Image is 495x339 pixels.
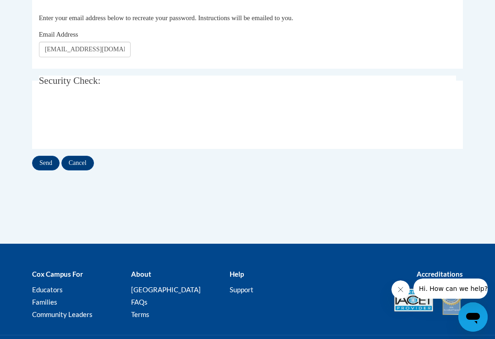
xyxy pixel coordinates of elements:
input: Email [39,42,131,57]
span: Email Address [39,31,78,38]
input: Cancel [61,156,94,170]
img: IDA® Accredited [440,284,463,316]
a: Support [230,285,253,294]
iframe: reCAPTCHA [39,102,178,137]
iframe: Message from company [413,279,488,299]
span: Enter your email address below to recreate your password. Instructions will be emailed to you. [39,14,293,22]
b: Accreditations [417,270,463,278]
input: Send [32,156,60,170]
a: Families [32,298,57,306]
b: Help [230,270,244,278]
span: Security Check: [39,75,101,86]
a: FAQs [131,298,148,306]
a: Educators [32,285,63,294]
b: About [131,270,151,278]
iframe: Button to launch messaging window [458,302,488,332]
iframe: Close message [391,280,410,299]
a: Terms [131,310,149,318]
a: Community Leaders [32,310,93,318]
img: Accredited IACET® Provider [394,289,433,312]
b: Cox Campus For [32,270,83,278]
a: [GEOGRAPHIC_DATA] [131,285,201,294]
